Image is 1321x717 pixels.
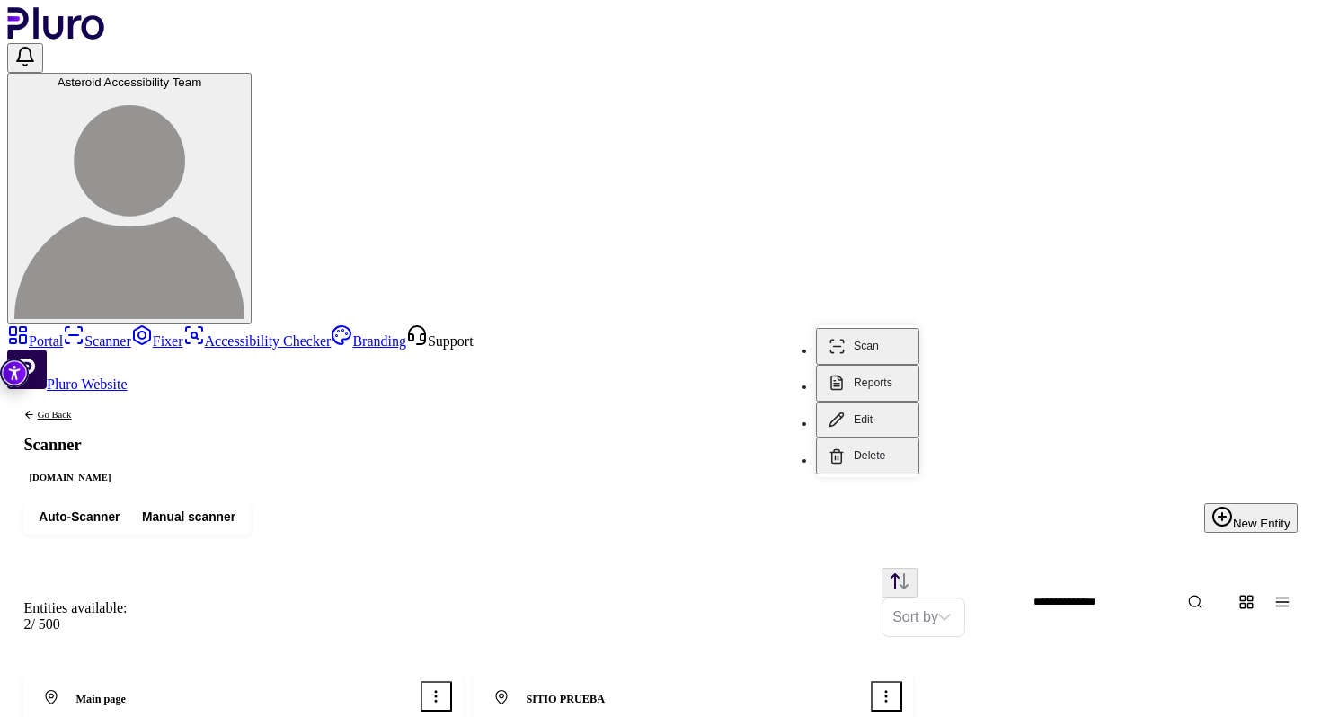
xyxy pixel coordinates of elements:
div: [DOMAIN_NAME] [23,470,116,485]
a: Logo [7,27,105,42]
h3: Main page [76,692,239,707]
span: Asteroid Accessibility Team [58,75,202,89]
a: Portal [7,333,63,349]
a: Branding [331,333,406,349]
a: Scanner [63,333,131,349]
span: Manual scanner [142,509,235,526]
button: Change content view type to table [1267,587,1298,617]
button: Reports [816,365,919,402]
button: Delete [816,438,919,474]
button: Scan [816,328,919,365]
span: Auto-Scanner [39,509,120,526]
button: Manual scanner [131,506,247,531]
img: Asteroid Accessibility Team [14,89,244,319]
div: 500 [23,616,127,633]
button: Edit [816,402,919,438]
button: Asteroid Accessibility TeamAsteroid Accessibility Team [7,73,252,324]
span: 2 / [23,616,34,632]
button: Auto-Scanner [28,506,131,531]
input: Website Search [1022,588,1258,616]
a: Fixer [131,333,183,349]
h3: SITIO PRUEBA [527,692,689,707]
aside: Sidebar menu [7,324,1314,393]
button: New Entity [1204,503,1298,533]
div: Entities available: [23,600,127,616]
a: Open Pluro Website [7,376,128,392]
h1: Scanner [23,437,116,453]
button: Change sorting direction [882,568,918,597]
div: Set sorting [882,597,965,637]
a: Open Support screen [406,333,474,349]
a: Accessibility Checker [183,333,332,349]
button: Open options menu [421,681,451,712]
button: Open notifications, you have undefined new notifications [7,43,43,73]
button: Open options menu [871,681,901,712]
a: Back to previous screen [23,409,116,420]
